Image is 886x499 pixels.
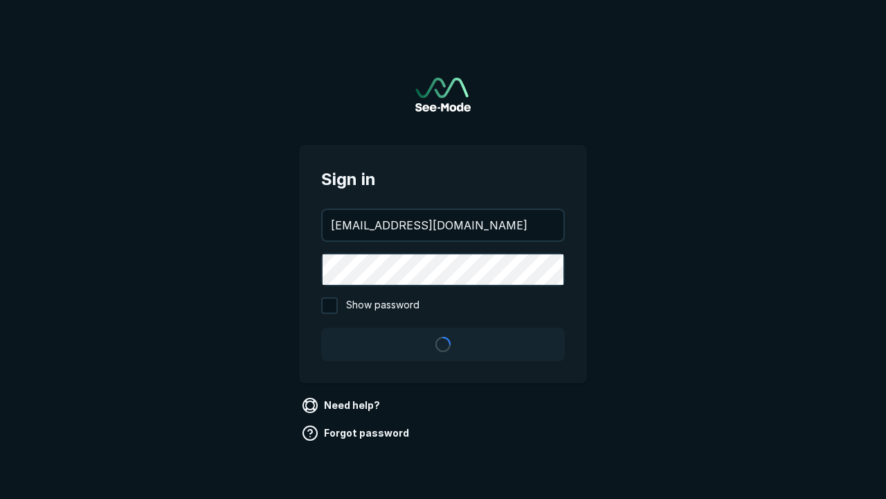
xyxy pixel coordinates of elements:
span: Sign in [321,167,565,192]
a: Forgot password [299,422,415,444]
a: Need help? [299,394,386,417]
a: Go to sign in [415,78,471,112]
input: your@email.com [323,210,563,240]
span: Show password [346,297,419,314]
img: See-Mode Logo [415,78,471,112]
